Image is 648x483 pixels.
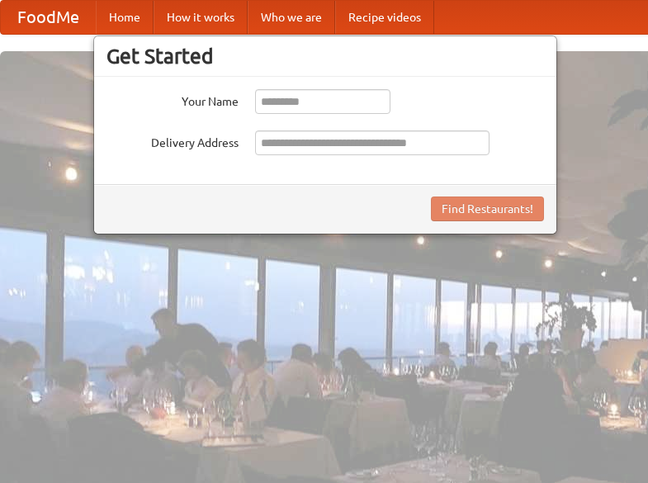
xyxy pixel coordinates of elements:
[154,1,248,34] a: How it works
[335,1,434,34] a: Recipe videos
[96,1,154,34] a: Home
[106,130,239,151] label: Delivery Address
[431,197,544,221] button: Find Restaurants!
[248,1,335,34] a: Who we are
[106,89,239,110] label: Your Name
[106,44,544,69] h3: Get Started
[1,1,96,34] a: FoodMe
